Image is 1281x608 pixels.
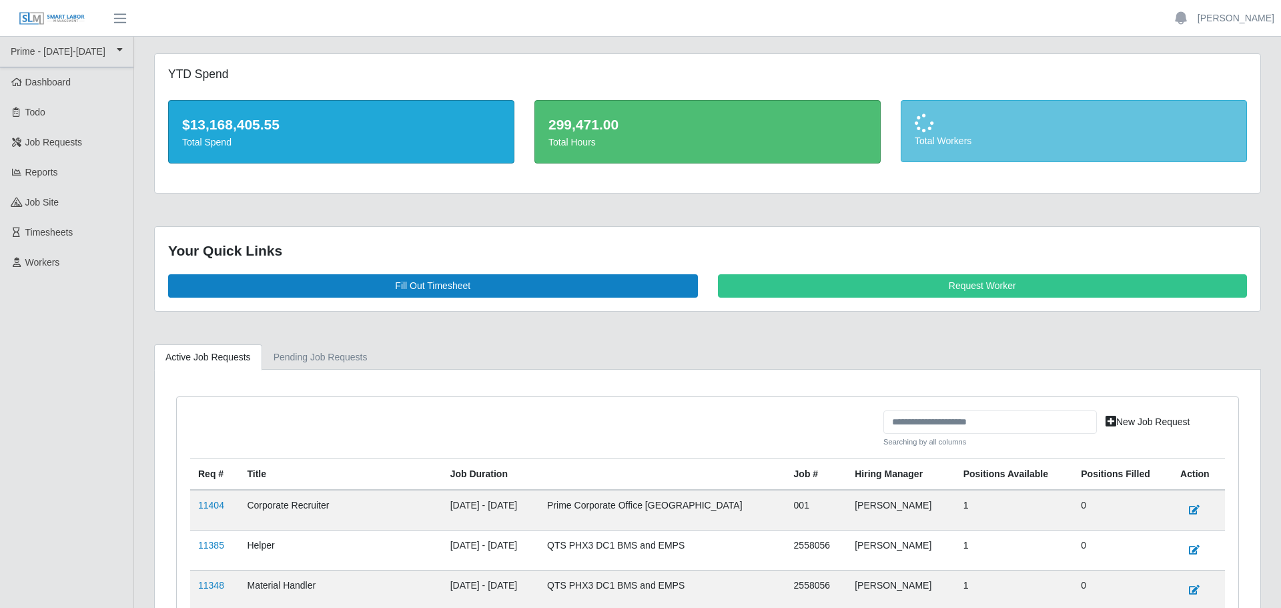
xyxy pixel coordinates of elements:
a: [PERSON_NAME] [1198,11,1274,25]
a: 11385 [198,540,224,551]
td: [DATE] - [DATE] [442,530,539,570]
a: Pending Job Requests [262,344,379,370]
td: 0 [1073,490,1172,531]
td: Prime Corporate Office [GEOGRAPHIC_DATA] [539,490,785,531]
span: Timesheets [25,227,73,238]
a: 11404 [198,500,224,511]
div: Total Hours [548,135,867,149]
td: 2558056 [786,530,847,570]
div: Total Spend [182,135,500,149]
h5: YTD Spend [168,67,514,81]
span: job site [25,197,59,208]
td: 001 [786,490,847,531]
td: 1 [955,530,1074,570]
th: Hiring Manager [847,459,955,490]
td: QTS PHX3 DC1 BMS and EMPS [539,530,785,570]
th: Action [1172,459,1225,490]
th: Positions Filled [1073,459,1172,490]
div: 299,471.00 [548,114,867,135]
a: Fill Out Timesheet [168,274,698,298]
td: Corporate Recruiter [239,490,442,531]
td: 0 [1073,530,1172,570]
th: Job # [786,459,847,490]
th: Req # [190,459,239,490]
a: 11348 [198,580,224,591]
img: SLM Logo [19,11,85,26]
div: Total Workers [915,134,1233,148]
th: Title [239,459,442,490]
a: Request Worker [718,274,1248,298]
span: Dashboard [25,77,71,87]
a: New Job Request [1097,410,1199,434]
td: [PERSON_NAME] [847,530,955,570]
td: [PERSON_NAME] [847,490,955,531]
a: Active Job Requests [154,344,262,370]
th: Job Duration [442,459,539,490]
td: [DATE] - [DATE] [442,490,539,531]
th: Positions Available [955,459,1074,490]
span: Job Requests [25,137,83,147]
span: Todo [25,107,45,117]
small: Searching by all columns [883,436,1097,448]
div: $13,168,405.55 [182,114,500,135]
td: Helper [239,530,442,570]
div: Your Quick Links [168,240,1247,262]
td: 1 [955,490,1074,531]
span: Workers [25,257,60,268]
span: Reports [25,167,58,178]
